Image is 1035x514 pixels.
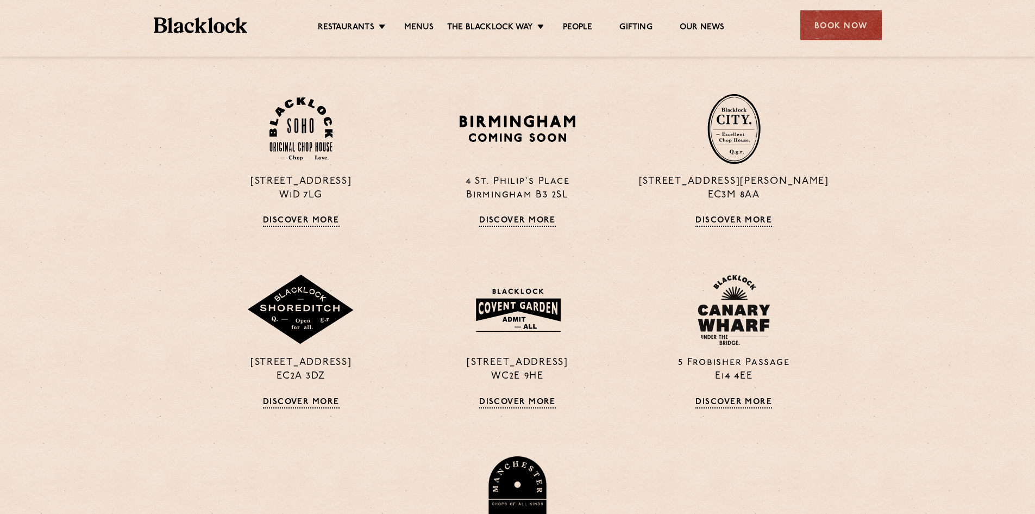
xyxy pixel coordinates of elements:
[263,216,340,227] a: Discover More
[457,112,578,146] img: BIRMINGHAM-P22_-e1747915156957.png
[563,22,592,34] a: People
[695,398,772,408] a: Discover More
[479,398,556,408] a: Discover More
[404,22,434,34] a: Menus
[318,22,374,34] a: Restaurants
[465,282,570,338] img: BLA_1470_CoventGarden_Website_Solid.svg
[680,22,725,34] a: Our News
[479,216,556,227] a: Discover More
[201,175,401,202] p: [STREET_ADDRESS] W1D 7LG
[417,356,617,383] p: [STREET_ADDRESS] WC2E 9HE
[154,17,248,33] img: BL_Textured_Logo-footer-cropped.svg
[698,275,770,345] img: BL_CW_Logo_Website.svg
[634,356,834,383] p: 5 Frobisher Passage E14 4EE
[201,356,401,383] p: [STREET_ADDRESS] EC2A 3DZ
[619,22,652,34] a: Gifting
[263,398,340,408] a: Discover More
[634,175,834,202] p: [STREET_ADDRESS][PERSON_NAME] EC3M 8AA
[447,22,533,34] a: The Blacklock Way
[247,275,355,345] img: Shoreditch-stamp-v2-default.svg
[800,10,882,40] div: Book Now
[695,216,772,227] a: Discover More
[269,97,333,161] img: Soho-stamp-default.svg
[707,94,761,164] img: City-stamp-default.svg
[417,175,617,202] p: 4 St. Philip's Place Birmingham B3 2SL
